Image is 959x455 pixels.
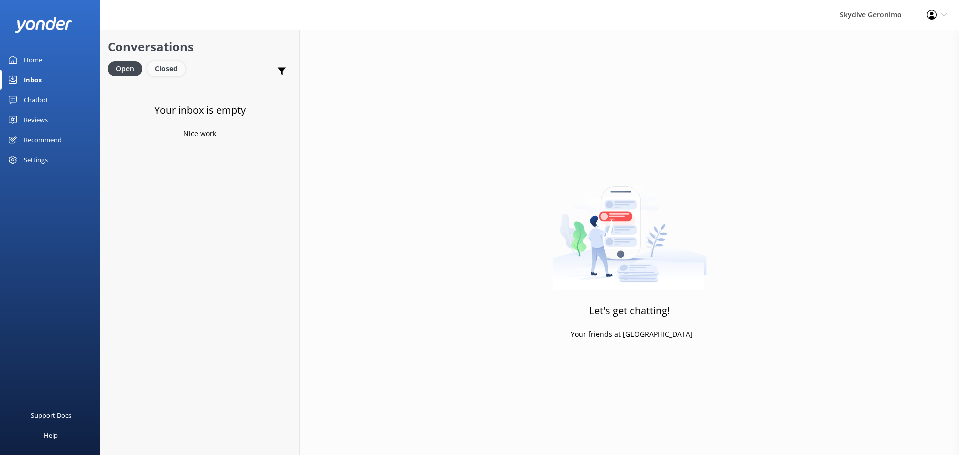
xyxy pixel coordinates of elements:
[183,128,216,139] p: Nice work
[44,425,58,445] div: Help
[108,63,147,74] a: Open
[589,303,670,319] h3: Let's get chatting!
[24,70,42,90] div: Inbox
[24,110,48,130] div: Reviews
[15,17,72,33] img: yonder-white-logo.png
[108,37,292,56] h2: Conversations
[108,61,142,76] div: Open
[552,165,707,290] img: artwork of a man stealing a conversation from at giant smartphone
[24,90,48,110] div: Chatbot
[24,150,48,170] div: Settings
[24,50,42,70] div: Home
[24,130,62,150] div: Recommend
[147,63,190,74] a: Closed
[31,405,71,425] div: Support Docs
[154,102,246,118] h3: Your inbox is empty
[147,61,185,76] div: Closed
[566,329,693,340] p: - Your friends at [GEOGRAPHIC_DATA]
